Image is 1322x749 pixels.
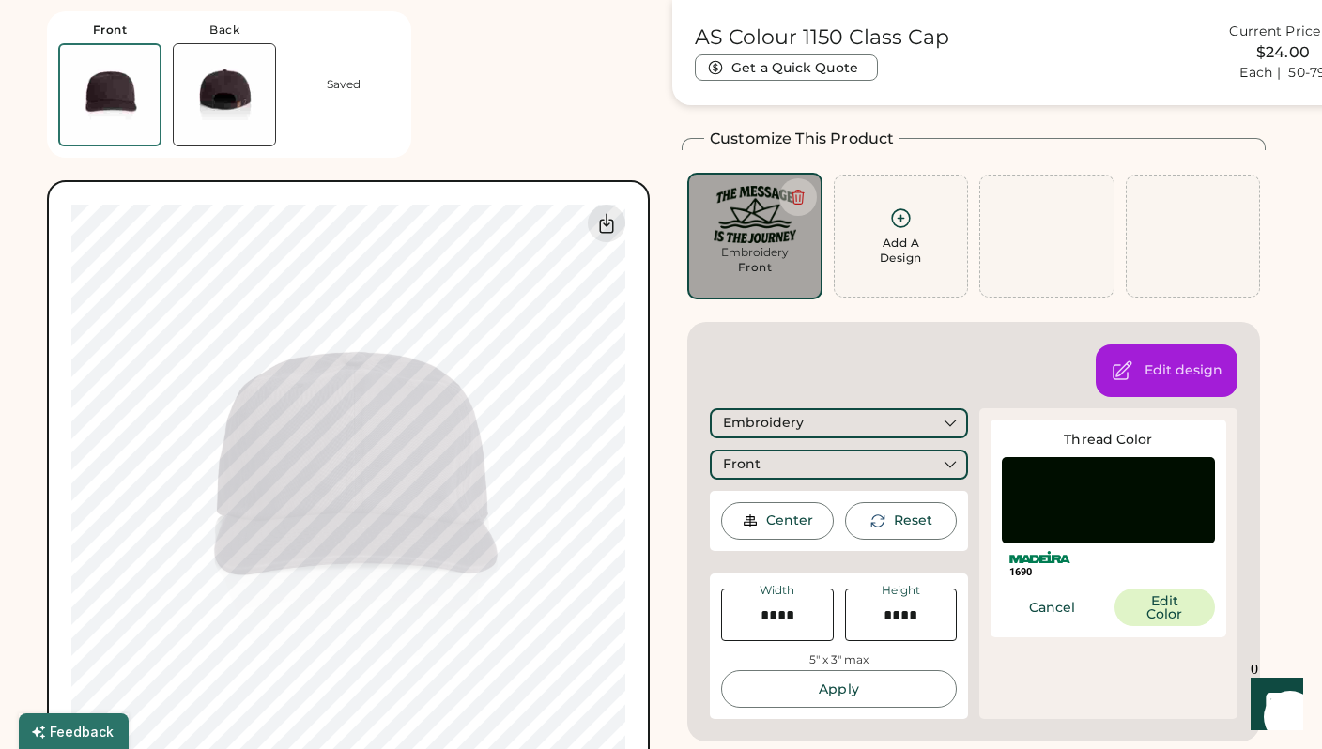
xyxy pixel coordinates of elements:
div: Front [738,260,773,275]
div: 5" x 3" max [809,652,869,668]
div: Center [766,512,813,530]
iframe: Front Chat [1233,665,1314,745]
div: Height [878,585,924,596]
button: Cancel [1002,588,1103,626]
div: Front [93,23,128,38]
div: This will reset the rotation of the selected element to 0°. [894,512,932,530]
div: Thread Color [1002,431,1215,450]
img: AS Colour 1150 Plum Front Thumbnail [60,45,160,145]
div: Saved [327,77,361,92]
h2: Customize This Product [710,128,894,150]
div: Back [209,23,239,38]
div: 1690 [1009,565,1207,579]
img: AS Colour 1150 Plum Back Thumbnail [174,44,275,145]
img: Madeira Logo [1009,551,1070,563]
button: Apply [721,670,957,708]
div: Embroidery [723,414,804,433]
button: Edit Color [1114,588,1216,626]
div: Width [756,585,798,596]
button: Delete this decoration. [779,178,817,216]
div: Open the design editor to change colors, background, and decoration method. [1145,361,1222,380]
div: Add A Design [880,236,922,266]
h1: AS Colour 1150 Class Cap [695,24,949,51]
div: Embroidery [700,245,809,260]
img: Center Image Icon [742,512,759,529]
div: Front [723,455,761,474]
div: Download Front Mockup [588,205,625,242]
img: 4e61e324731e14e5b1bf8cf1bd13e2b5e2f02a34c6b77677a2d8a1b5dcdeb307.png [700,186,809,243]
div: Current Price [1229,23,1320,41]
button: Get a Quick Quote [695,54,878,81]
